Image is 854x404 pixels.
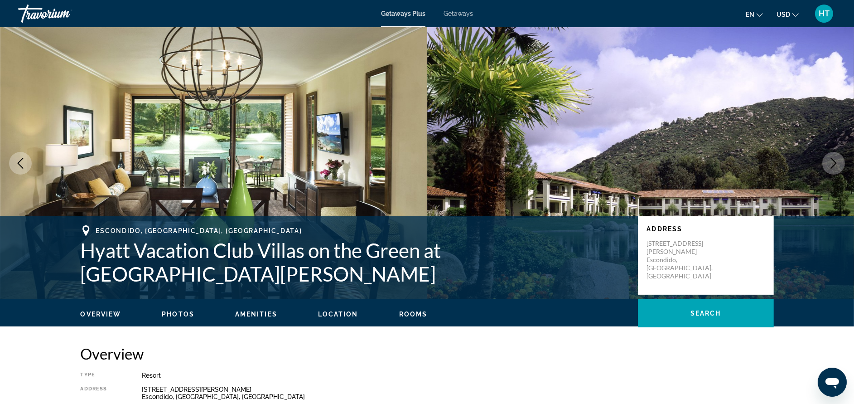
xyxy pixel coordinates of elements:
p: Address [647,225,765,233]
a: Getaways [444,10,473,17]
h2: Overview [81,345,774,363]
button: Overview [81,310,121,318]
div: Type [81,372,119,379]
div: [STREET_ADDRESS][PERSON_NAME] Escondido, [GEOGRAPHIC_DATA], [GEOGRAPHIC_DATA] [142,386,774,400]
h1: Hyatt Vacation Club Villas on the Green at [GEOGRAPHIC_DATA][PERSON_NAME] [81,239,629,286]
iframe: Bouton de lancement de la fenêtre de messagerie [818,368,847,397]
a: Getaways Plus [381,10,425,17]
div: Resort [142,372,774,379]
span: HT [819,9,830,18]
div: Address [81,386,119,400]
p: [STREET_ADDRESS][PERSON_NAME] Escondido, [GEOGRAPHIC_DATA], [GEOGRAPHIC_DATA] [647,239,719,280]
button: Next image [822,152,845,175]
a: Travorium [18,2,109,25]
button: User Menu [812,4,836,23]
button: Search [638,299,774,327]
button: Location [318,310,358,318]
span: Search [690,310,721,317]
button: Photos [162,310,194,318]
button: Previous image [9,152,32,175]
button: Change currency [777,8,799,21]
button: Amenities [235,310,277,318]
span: Escondido, [GEOGRAPHIC_DATA], [GEOGRAPHIC_DATA] [96,227,302,234]
span: USD [777,11,790,18]
button: Rooms [399,310,428,318]
span: en [746,11,754,18]
button: Change language [746,8,763,21]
